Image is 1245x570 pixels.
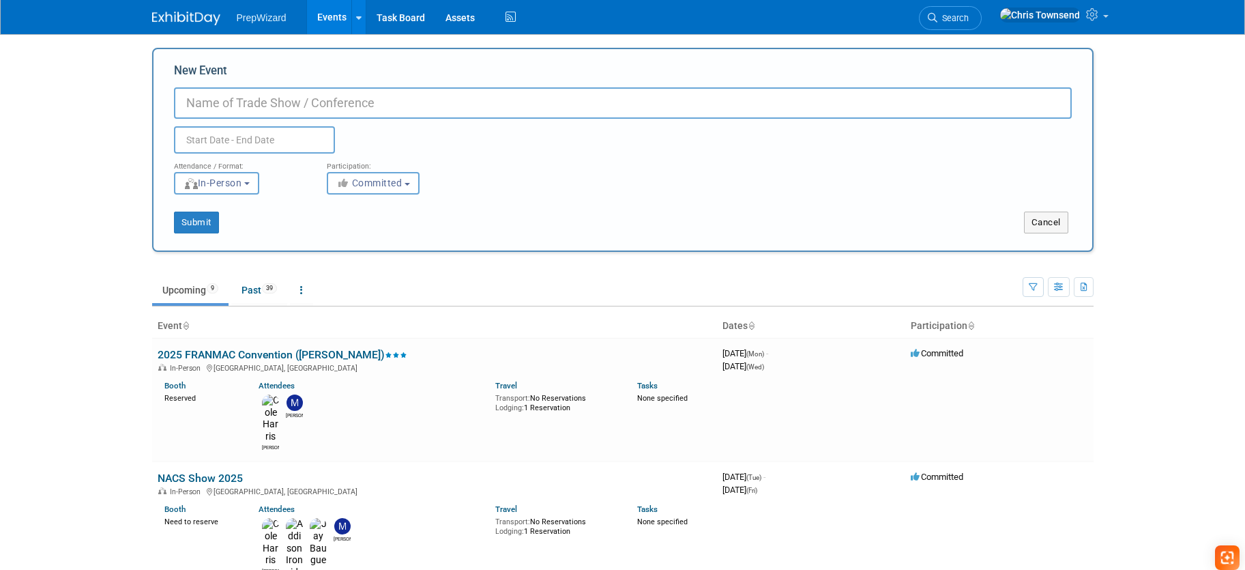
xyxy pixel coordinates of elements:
div: Matt Sanders [286,411,303,419]
span: Lodging: [495,527,524,536]
span: 9 [207,283,218,294]
a: Search [919,6,982,30]
button: Cancel [1024,212,1068,233]
span: [DATE] [722,472,765,482]
span: In-Person [170,487,205,496]
span: None specified [637,517,688,526]
span: (Tue) [746,474,761,481]
span: (Wed) [746,363,764,371]
span: Committed [336,177,402,188]
img: Matt Sanders [287,395,303,411]
div: Participation: [327,154,459,171]
a: Past39 [231,277,287,303]
span: - [763,472,765,482]
span: Lodging: [495,403,524,412]
th: Participation [905,315,1094,338]
span: In-Person [184,177,242,188]
span: In-Person [170,364,205,373]
span: Transport: [495,517,530,526]
a: Sort by Event Name [182,320,189,331]
div: [GEOGRAPHIC_DATA], [GEOGRAPHIC_DATA] [158,362,712,373]
img: Cole Harris [262,395,279,443]
span: PrepWizard [237,12,287,23]
span: [DATE] [722,348,768,358]
div: [GEOGRAPHIC_DATA], [GEOGRAPHIC_DATA] [158,485,712,496]
button: Committed [327,172,420,195]
a: Tasks [637,504,658,514]
span: [DATE] [722,485,757,495]
span: (Mon) [746,350,764,358]
a: 2025 FRANMAC Convention ([PERSON_NAME]) [158,348,407,361]
a: Booth [164,504,186,514]
span: None specified [637,394,688,403]
div: Need to reserve [164,515,239,527]
img: Cole Harris [262,518,279,567]
a: Travel [495,504,517,514]
span: Transport: [495,394,530,403]
span: [DATE] [722,361,764,371]
th: Event [152,315,717,338]
th: Dates [717,315,905,338]
button: In-Person [174,172,259,195]
span: Committed [911,472,963,482]
div: Reserved [164,391,239,403]
a: Upcoming9 [152,277,229,303]
img: In-Person Event [158,487,166,494]
a: Attendees [259,504,295,514]
span: Search [937,13,969,23]
input: Start Date - End Date [174,126,335,154]
div: Attendance / Format: [174,154,306,171]
a: Attendees [259,381,295,390]
a: Sort by Start Date [748,320,755,331]
div: No Reservations 1 Reservation [495,515,617,536]
img: Chris Townsend [999,8,1081,23]
input: Name of Trade Show / Conference [174,87,1072,119]
img: In-Person Event [158,364,166,371]
label: New Event [174,63,227,84]
span: - [766,348,768,358]
div: No Reservations 1 Reservation [495,391,617,412]
a: NACS Show 2025 [158,472,243,485]
img: Matt Sanders [334,518,351,535]
div: Cole Harris [262,443,279,451]
span: (Fri) [746,487,757,494]
div: Matt Sanders [334,535,351,543]
button: Submit [174,212,219,233]
span: Committed [911,348,963,358]
a: Booth [164,381,186,390]
img: ExhibitDay [152,12,220,25]
a: Sort by Participation Type [967,320,974,331]
span: 39 [262,283,277,294]
a: Tasks [637,381,658,390]
a: Travel [495,381,517,390]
